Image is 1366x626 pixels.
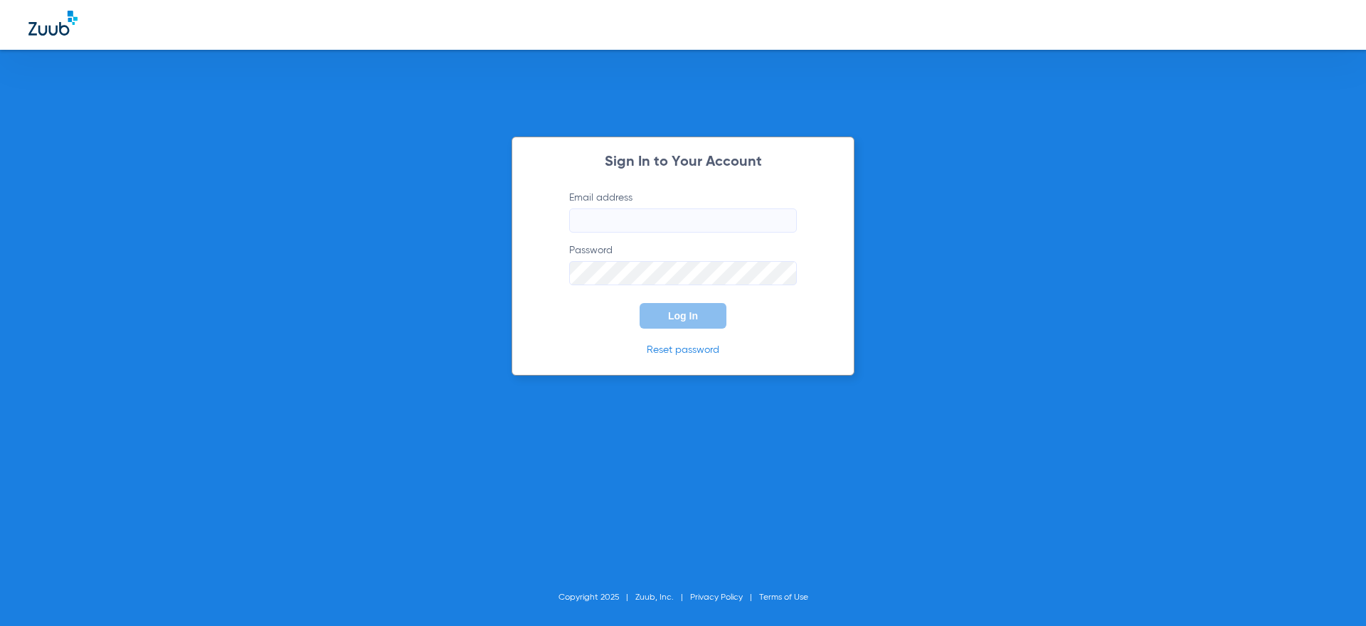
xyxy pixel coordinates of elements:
[569,208,797,233] input: Email address
[635,590,690,605] li: Zuub, Inc.
[647,345,719,355] a: Reset password
[548,155,818,169] h2: Sign In to Your Account
[668,310,698,322] span: Log In
[1295,558,1366,626] iframe: Chat Widget
[558,590,635,605] li: Copyright 2025
[569,243,797,285] label: Password
[759,593,808,602] a: Terms of Use
[640,303,726,329] button: Log In
[690,593,743,602] a: Privacy Policy
[569,191,797,233] label: Email address
[28,11,78,36] img: Zuub Logo
[569,261,797,285] input: Password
